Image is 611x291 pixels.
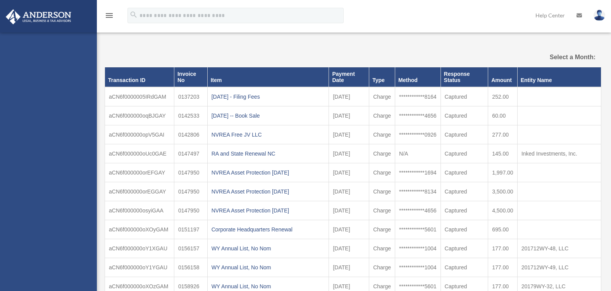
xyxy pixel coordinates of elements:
td: [DATE] [329,182,369,201]
div: NVREA Asset Protection [DATE] [212,167,325,178]
td: [DATE] [329,239,369,258]
td: Captured [441,125,488,144]
th: Transaction ID [105,67,174,87]
td: Captured [441,258,488,277]
td: aCN6f000000oXOyGAM [105,220,174,239]
td: aCN6f000000oqBJGAY [105,106,174,125]
a: menu [105,14,114,20]
div: WY Annual List, No Nom [212,262,325,273]
td: Captured [441,87,488,106]
td: Captured [441,201,488,220]
th: Entity Name [517,67,601,87]
td: Charge [369,144,395,163]
td: 0147950 [174,163,207,182]
div: WY Annual List, No Nom [212,243,325,254]
th: Type [369,67,395,87]
td: 0137203 [174,87,207,106]
td: Captured [441,144,488,163]
div: [DATE] - Filing Fees [212,91,325,102]
td: Captured [441,239,488,258]
td: 60.00 [488,106,518,125]
td: Inked Investments, Inc. [517,144,601,163]
th: Item [207,67,329,87]
td: [DATE] [329,125,369,144]
td: Charge [369,87,395,106]
td: 277.00 [488,125,518,144]
td: 0147497 [174,144,207,163]
td: 177.00 [488,239,518,258]
td: aCN6f000000osyiGAA [105,201,174,220]
td: N/A [395,144,441,163]
td: 0142533 [174,106,207,125]
td: 201712WY-49, LLC [517,258,601,277]
td: Captured [441,106,488,125]
td: 4,500.00 [488,201,518,220]
td: aCN6f000000orEFGAY [105,163,174,182]
td: [DATE] [329,87,369,106]
td: 0151197 [174,220,207,239]
td: Captured [441,182,488,201]
td: Charge [369,201,395,220]
td: [DATE] [329,163,369,182]
div: [DATE] -- Book Sale [212,110,325,121]
img: User Pic [594,10,605,21]
td: 1,997.00 [488,163,518,182]
td: aCN6f000000oY1XGAU [105,239,174,258]
div: NVREA Asset Protection [DATE] [212,186,325,197]
td: Charge [369,163,395,182]
td: 177.00 [488,258,518,277]
div: RA and State Renewal NC [212,148,325,159]
div: NVREA Free JV LLC [212,129,325,140]
td: aCN6f000000oUc0GAE [105,144,174,163]
td: Charge [369,220,395,239]
td: Charge [369,106,395,125]
img: Anderson Advisors Platinum Portal [3,9,74,24]
td: Charge [369,258,395,277]
td: aCN6f0000005IRdGAM [105,87,174,106]
td: 0156158 [174,258,207,277]
td: aCN6f000000orEGGAY [105,182,174,201]
td: Charge [369,239,395,258]
td: [DATE] [329,220,369,239]
td: aCN6f000000opV5GAI [105,125,174,144]
td: 0147950 [174,182,207,201]
i: search [129,10,138,19]
td: [DATE] [329,106,369,125]
td: 252.00 [488,87,518,106]
div: Corporate Headquarters Renewal [212,224,325,235]
th: Amount [488,67,518,87]
td: [DATE] [329,144,369,163]
i: menu [105,11,114,20]
th: Payment Date [329,67,369,87]
td: 3,500.00 [488,182,518,201]
td: Charge [369,182,395,201]
td: 695.00 [488,220,518,239]
td: 0142806 [174,125,207,144]
td: 145.00 [488,144,518,163]
td: 0156157 [174,239,207,258]
th: Invoice No [174,67,207,87]
th: Method [395,67,441,87]
th: Response Status [441,67,488,87]
td: aCN6f000000oY1YGAU [105,258,174,277]
td: Captured [441,220,488,239]
td: [DATE] [329,201,369,220]
td: Captured [441,163,488,182]
td: [DATE] [329,258,369,277]
td: Charge [369,125,395,144]
td: 201712WY-48, LLC [517,239,601,258]
div: NVREA Asset Protection [DATE] [212,205,325,216]
td: 0147950 [174,201,207,220]
label: Select a Month: [524,52,596,63]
